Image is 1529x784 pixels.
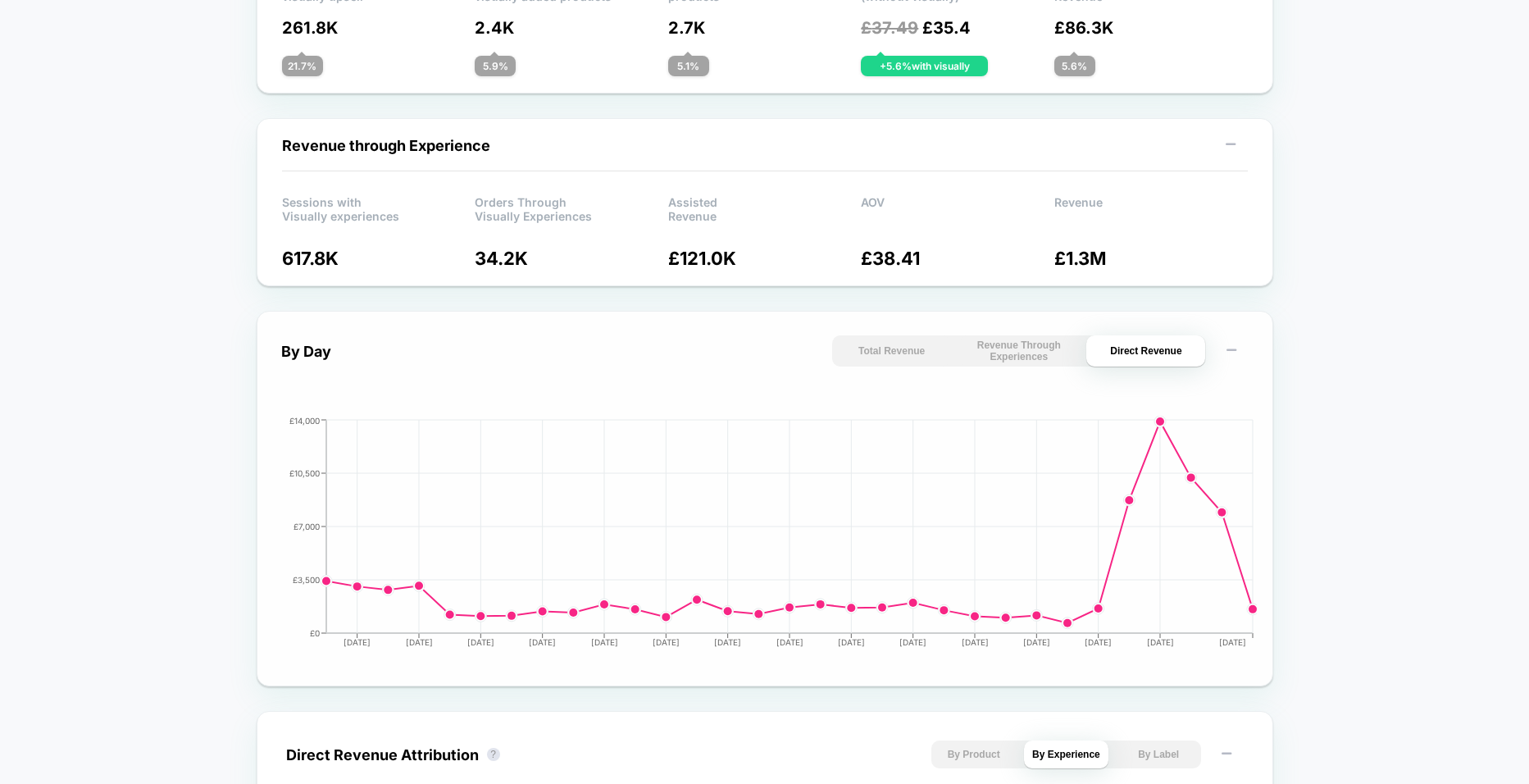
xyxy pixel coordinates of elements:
div: 5.1 % [668,56,709,76]
div: + 5.6 % with visually [861,56,988,76]
button: Revenue Through Experiences [959,335,1078,367]
button: By Label [1117,741,1201,768]
p: Revenue [1054,195,1248,220]
button: By Experience [1024,741,1108,768]
p: £ 86.3K [1054,18,1248,38]
div: 5.9 % [475,56,516,76]
tspan: £3,500 [293,575,320,585]
tspan: [DATE] [1146,637,1173,647]
p: £ 38.41 [861,248,1054,269]
p: Sessions with Visually experiences [282,195,476,220]
p: £ 121.0K [668,248,862,269]
p: £ 35.4 [861,18,1054,38]
div: 5.6 % [1054,56,1095,76]
span: Revenue through Experience [282,137,490,154]
p: AOV [861,195,1054,220]
div: By Day [281,343,331,360]
tspan: [DATE] [466,637,494,647]
tspan: [DATE] [837,637,864,647]
tspan: [DATE] [529,637,556,647]
span: £ 37.49 [861,18,918,38]
p: 617.8K [282,248,476,269]
p: 261.8K [282,18,476,38]
tspan: [DATE] [590,637,617,647]
p: 2.4K [475,18,668,38]
tspan: £7,000 [294,522,320,531]
button: Direct Revenue [1086,335,1205,367]
p: Assisted Revenue [668,195,862,220]
tspan: [DATE] [1022,637,1049,647]
tspan: [DATE] [1219,637,1246,647]
tspan: [DATE] [405,637,432,647]
tspan: £10,500 [289,468,320,478]
div: Direct Revenue Attribution [286,746,479,763]
p: 2.7K [668,18,862,38]
tspan: [DATE] [776,637,803,647]
p: £ 1.3M [1054,248,1248,269]
div: 21.7 % [282,56,323,76]
p: 34.2K [475,248,668,269]
tspan: [DATE] [1085,637,1112,647]
button: Total Revenue [832,335,951,367]
tspan: [DATE] [961,637,988,647]
button: By Product [931,741,1016,768]
tspan: [DATE] [344,637,371,647]
tspan: [DATE] [899,637,926,647]
tspan: £0 [310,628,320,638]
tspan: [DATE] [652,637,679,647]
tspan: [DATE] [714,637,741,647]
p: Orders Through Visually Experiences [475,195,668,220]
tspan: £14,000 [289,416,320,426]
button: ? [487,748,500,761]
